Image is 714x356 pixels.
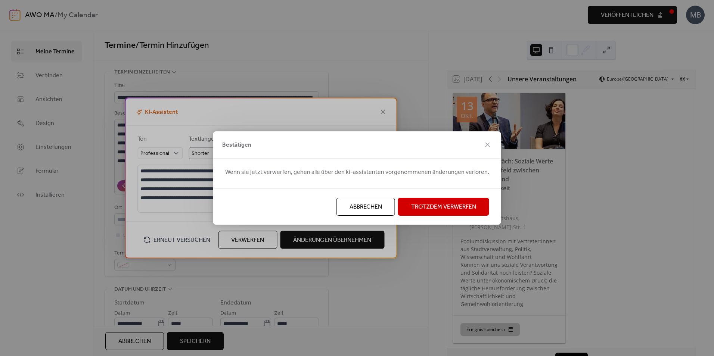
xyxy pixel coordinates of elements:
button: Trotzdem Verwerfen [398,198,489,216]
button: Abbrechen [336,198,395,216]
span: Trotzdem Verwerfen [411,203,476,212]
span: Wenn sie jetzt verwerfen, gehen alle über den ki-assistenten vorgenommenen änderungen verloren. [225,168,489,177]
span: Abbrechen [350,203,382,212]
span: Bestätigen [222,141,251,150]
